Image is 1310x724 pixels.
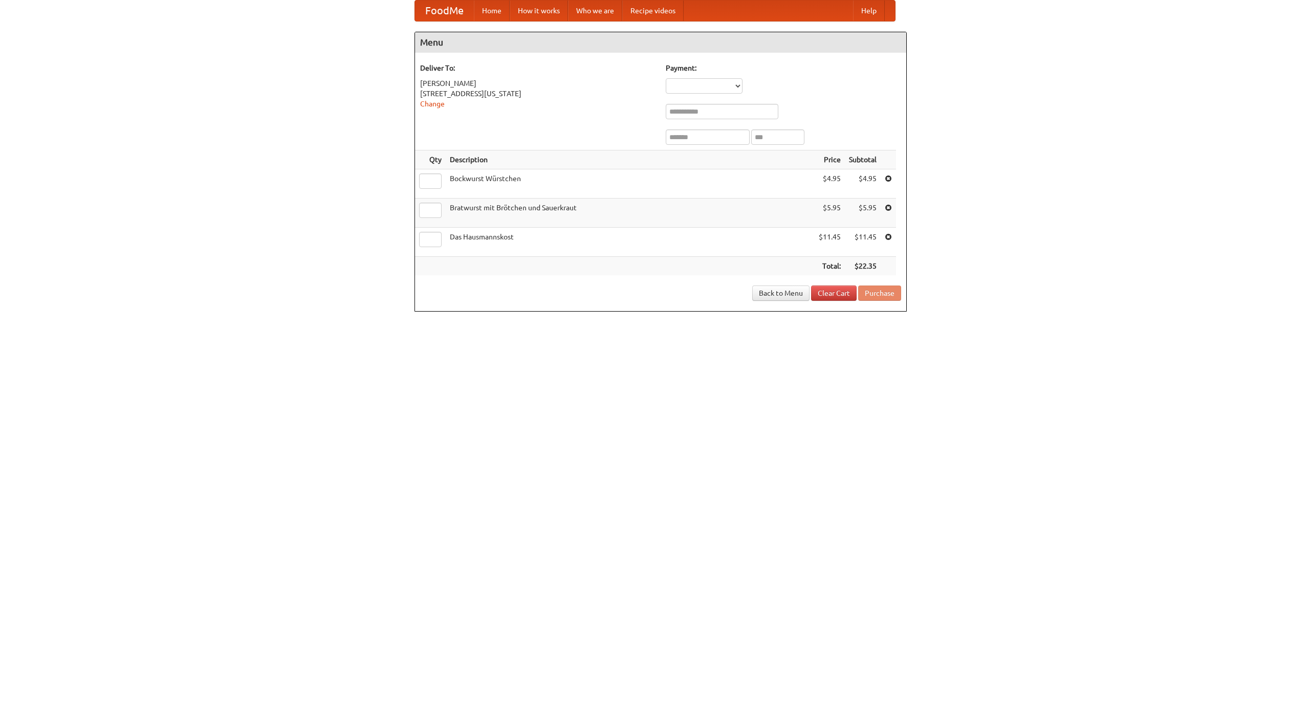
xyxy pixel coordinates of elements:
[845,228,881,257] td: $11.45
[752,286,810,301] a: Back to Menu
[420,89,656,99] div: [STREET_ADDRESS][US_STATE]
[415,1,474,21] a: FoodMe
[845,150,881,169] th: Subtotal
[858,286,901,301] button: Purchase
[420,100,445,108] a: Change
[474,1,510,21] a: Home
[510,1,568,21] a: How it works
[446,199,815,228] td: Bratwurst mit Brötchen und Sauerkraut
[666,63,901,73] h5: Payment:
[568,1,622,21] a: Who we are
[845,169,881,199] td: $4.95
[815,228,845,257] td: $11.45
[420,78,656,89] div: [PERSON_NAME]
[853,1,885,21] a: Help
[446,169,815,199] td: Bockwurst Würstchen
[815,257,845,276] th: Total:
[415,150,446,169] th: Qty
[815,169,845,199] td: $4.95
[446,228,815,257] td: Das Hausmannskost
[415,32,906,53] h4: Menu
[811,286,857,301] a: Clear Cart
[815,150,845,169] th: Price
[622,1,684,21] a: Recipe videos
[845,199,881,228] td: $5.95
[815,199,845,228] td: $5.95
[446,150,815,169] th: Description
[845,257,881,276] th: $22.35
[420,63,656,73] h5: Deliver To:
